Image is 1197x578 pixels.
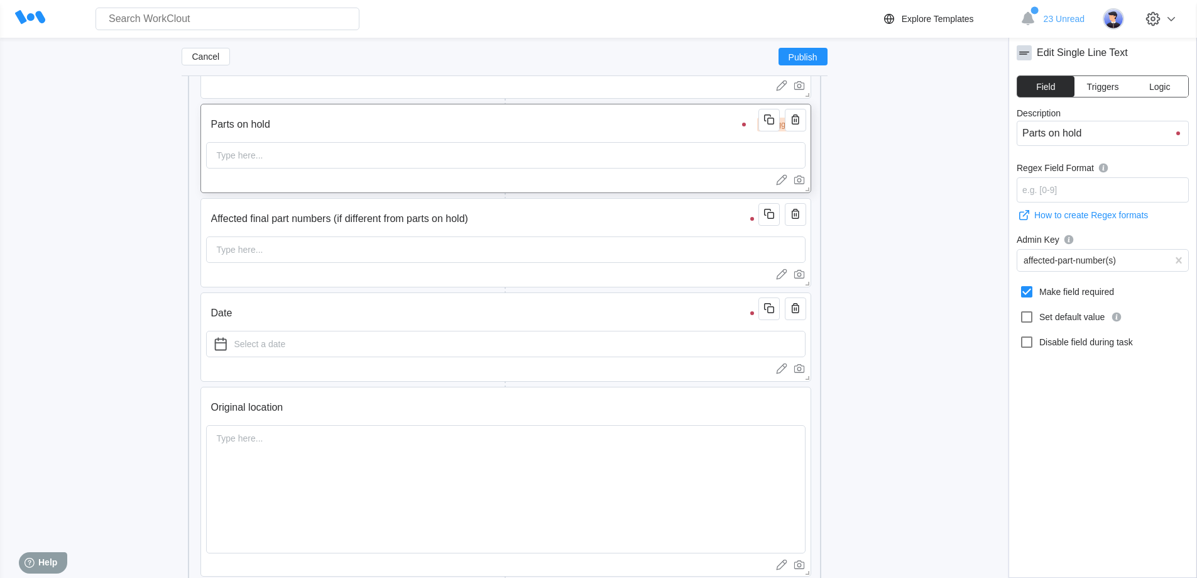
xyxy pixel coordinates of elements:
[206,395,763,420] input: Field description
[1017,108,1189,121] label: Description
[789,53,817,60] span: Publish
[212,143,268,168] div: Type here...
[206,301,763,326] input: Field description
[1017,307,1189,327] label: Set default value
[779,48,828,65] button: Publish
[192,52,220,61] span: Cancel
[1103,8,1124,30] img: user-5.png
[1149,82,1170,91] span: Logic
[182,48,231,65] button: Cancel
[882,11,1014,26] a: Explore Templates
[757,118,801,131] div: 1 Triggers
[1044,14,1085,24] span: 23 Unread
[1017,208,1189,223] a: How to create Regex formats
[1034,210,1148,220] div: How to create Regex formats
[212,237,268,262] div: Type here...
[902,14,974,24] div: Explore Templates
[1017,161,1189,177] label: Regex Field Format
[206,112,755,137] input: Field description
[229,331,291,357] div: Select a date
[206,206,763,231] input: Field description
[1017,76,1074,97] button: Field
[212,426,268,451] div: Type here...
[1037,47,1128,58] div: Edit Single Line Text
[1017,233,1189,249] label: Admin Key
[1017,177,1189,203] input: e.g. [0-9]
[1036,82,1055,91] span: Field
[96,8,359,30] input: Search WorkClout
[1017,121,1189,146] input: Enter a field description
[1074,76,1132,97] button: Triggers
[1017,282,1189,302] label: Make field required
[1131,76,1188,97] button: Logic
[1017,332,1189,352] label: Disable field during task
[1024,255,1116,265] div: affected-part-number(s)
[1087,82,1119,91] span: Triggers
